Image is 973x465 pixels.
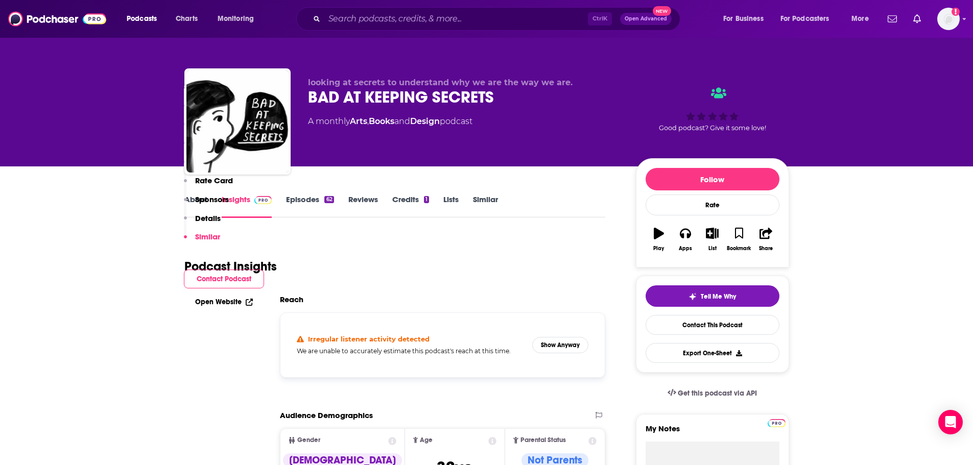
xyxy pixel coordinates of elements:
a: Episodes62 [286,194,334,218]
a: Similar [473,194,498,218]
span: , [367,116,369,126]
a: Credits1 [392,194,429,218]
span: Open Advanced [625,16,667,21]
button: Bookmark [726,221,752,258]
div: A monthly podcast [308,115,472,128]
div: Good podcast? Give it some love! [636,78,789,141]
div: Bookmark [727,246,751,252]
span: Gender [297,437,320,444]
button: Open AdvancedNew [620,13,672,25]
a: Pro website [768,418,786,427]
span: For Business [723,12,764,26]
span: Podcasts [127,12,157,26]
button: Details [184,213,221,232]
button: Follow [646,168,779,190]
svg: Add a profile image [952,8,960,16]
span: Ctrl K [588,12,612,26]
p: Similar [195,232,220,241]
a: Get this podcast via API [659,381,766,406]
a: Show notifications dropdown [909,10,925,28]
span: For Podcasters [780,12,829,26]
a: Reviews [348,194,378,218]
div: 1 [424,196,429,203]
button: Export One-Sheet [646,343,779,363]
span: and [394,116,410,126]
button: Show Anyway [532,337,588,353]
button: open menu [774,11,844,27]
span: looking at secrets to understand why we are the way we are. [308,78,573,87]
a: Contact This Podcast [646,315,779,335]
button: Apps [672,221,699,258]
span: Charts [176,12,198,26]
span: Age [420,437,433,444]
span: Monitoring [218,12,254,26]
input: Search podcasts, credits, & more... [324,11,588,27]
img: tell me why sparkle [689,292,697,301]
div: Apps [679,246,692,252]
span: Tell Me Why [701,292,736,301]
button: Share [752,221,779,258]
a: Open Website [195,298,253,306]
a: Lists [443,194,459,218]
button: Contact Podcast [184,270,264,288]
a: Books [369,116,394,126]
div: Search podcasts, credits, & more... [306,7,690,31]
h2: Audience Demographics [280,410,373,420]
div: List [708,246,717,252]
button: Play [646,221,672,258]
span: More [851,12,869,26]
h5: We are unable to accurately estimate this podcast's reach at this time. [297,347,525,355]
button: open menu [210,11,267,27]
div: Rate [646,194,779,215]
span: Logged in as alisoncerri [937,8,960,30]
button: open menu [120,11,170,27]
a: Design [410,116,440,126]
h2: Reach [280,295,303,304]
img: User Profile [937,8,960,30]
button: Show profile menu [937,8,960,30]
button: tell me why sparkleTell Me Why [646,285,779,307]
p: Sponsors [195,194,229,204]
button: open menu [716,11,776,27]
button: open menu [844,11,882,27]
label: My Notes [646,424,779,442]
div: Open Intercom Messenger [938,410,963,434]
img: BAD AT KEEPING SECRETS [186,70,289,173]
button: Similar [184,232,220,251]
a: Charts [169,11,204,27]
a: Show notifications dropdown [884,10,901,28]
div: Share [759,246,773,252]
span: Parental Status [520,437,566,444]
img: Podchaser - Follow, Share and Rate Podcasts [8,9,106,29]
div: 62 [324,196,334,203]
span: Get this podcast via API [678,389,757,398]
img: Podchaser Pro [768,419,786,427]
p: Details [195,213,221,223]
button: List [699,221,725,258]
span: New [653,6,671,16]
a: Arts [350,116,367,126]
span: Good podcast? Give it some love! [659,124,766,132]
div: Play [653,246,664,252]
button: Sponsors [184,194,229,213]
h4: Irregular listener activity detected [308,335,430,343]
